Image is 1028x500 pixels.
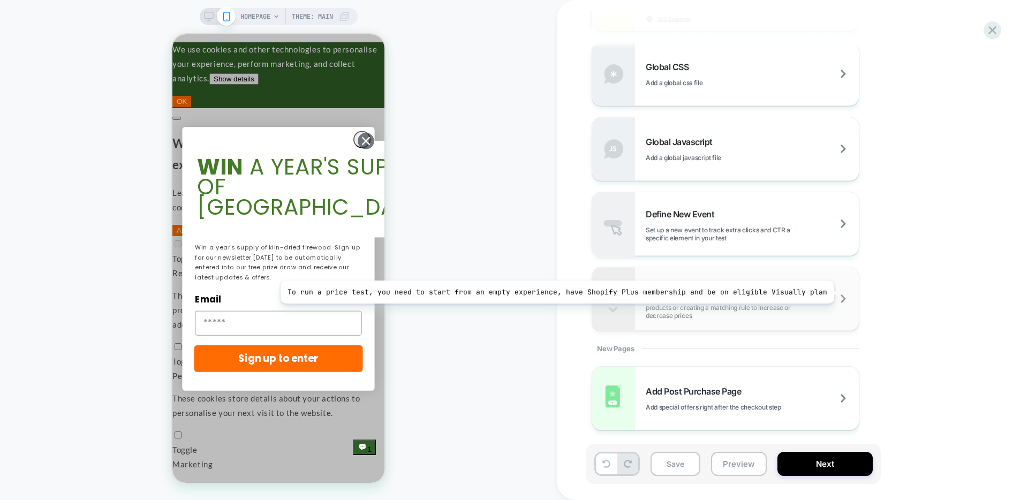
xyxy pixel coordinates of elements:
span: Set up a new event to track extra clicks and CTR a specific element in your test [646,226,859,242]
span: Request a pricing test by either manually selecting products or creating a matching rule to incre... [646,296,859,320]
button: Close dialog [181,96,198,113]
span: See Example [657,15,691,22]
span: Global CSS [646,62,694,72]
span: Add a global javascript file [646,154,775,162]
span: WIN [25,117,71,147]
button: Save [651,452,700,476]
span: Price Test [646,278,689,289]
span: Theme: MAIN [292,8,333,25]
span: Win a year's supply of kiln-dried firewood. Sign up for our newsletter [DATE] to be automatically... [22,209,187,247]
inbox-online-store-chat: Shopify online store chat [180,405,203,440]
span: HOMEPAGE [240,8,270,25]
span: Add a global css file [646,79,756,87]
span: A YEAR'S SUPPLY OF [GEOGRAPHIC_DATA] [25,117,260,188]
span: Add Post Purchase Page [646,386,746,397]
div: New Pages [592,331,859,366]
button: Preview [711,452,767,476]
span: Global Javascript [646,137,718,147]
button: Sign up to enter [22,310,191,337]
button: Next [777,452,873,476]
label: Email [22,257,189,276]
span: Add special offers right after the checkout step [646,403,835,411]
span: Define New Event [646,209,720,219]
